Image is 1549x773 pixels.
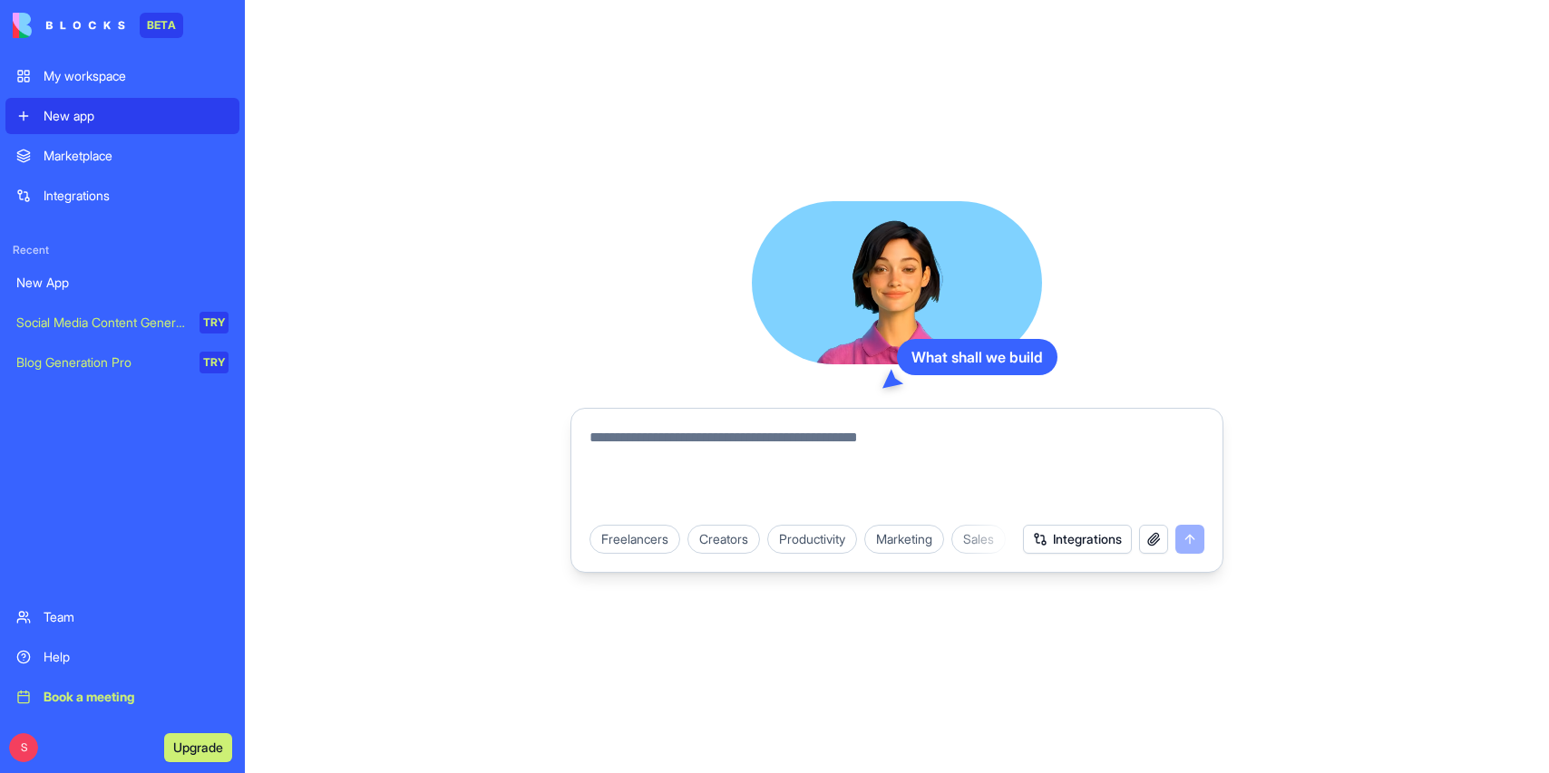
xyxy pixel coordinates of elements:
a: Book a meeting [5,679,239,715]
img: logo [13,13,125,38]
div: Social Media Content Generator [16,314,187,332]
div: Team [44,608,229,626]
div: TRY [200,312,229,333]
button: Integrations [1023,525,1132,554]
div: New App [16,274,229,292]
div: Blog Generation Pro [16,353,187,372]
a: BETA [13,13,183,38]
div: Productivity [767,525,857,554]
span: Recent [5,243,239,257]
span: S [9,733,38,762]
div: Marketing [864,525,944,554]
a: Social Media Content GeneratorTRY [5,304,239,341]
div: Book a meeting [44,688,229,706]
div: What shall we build [897,339,1057,375]
a: Team [5,599,239,635]
div: Creators [687,525,760,554]
a: Marketplace [5,138,239,174]
div: My workspace [44,67,229,85]
a: Blog Generation ProTRY [5,344,239,381]
div: BETA [140,13,183,38]
a: New App [5,265,239,301]
div: Marketplace [44,147,229,165]
a: Integrations [5,178,239,214]
div: TRY [200,352,229,373]
a: Upgrade [164,738,232,756]
a: New app [5,98,239,134]
a: Help [5,639,239,675]
div: Integrations [44,187,229,205]
div: Sales [951,525,1006,554]
div: Help [44,648,229,666]
button: Upgrade [164,733,232,762]
div: New app [44,107,229,125]
a: My workspace [5,58,239,94]
div: Freelancers [589,525,680,554]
